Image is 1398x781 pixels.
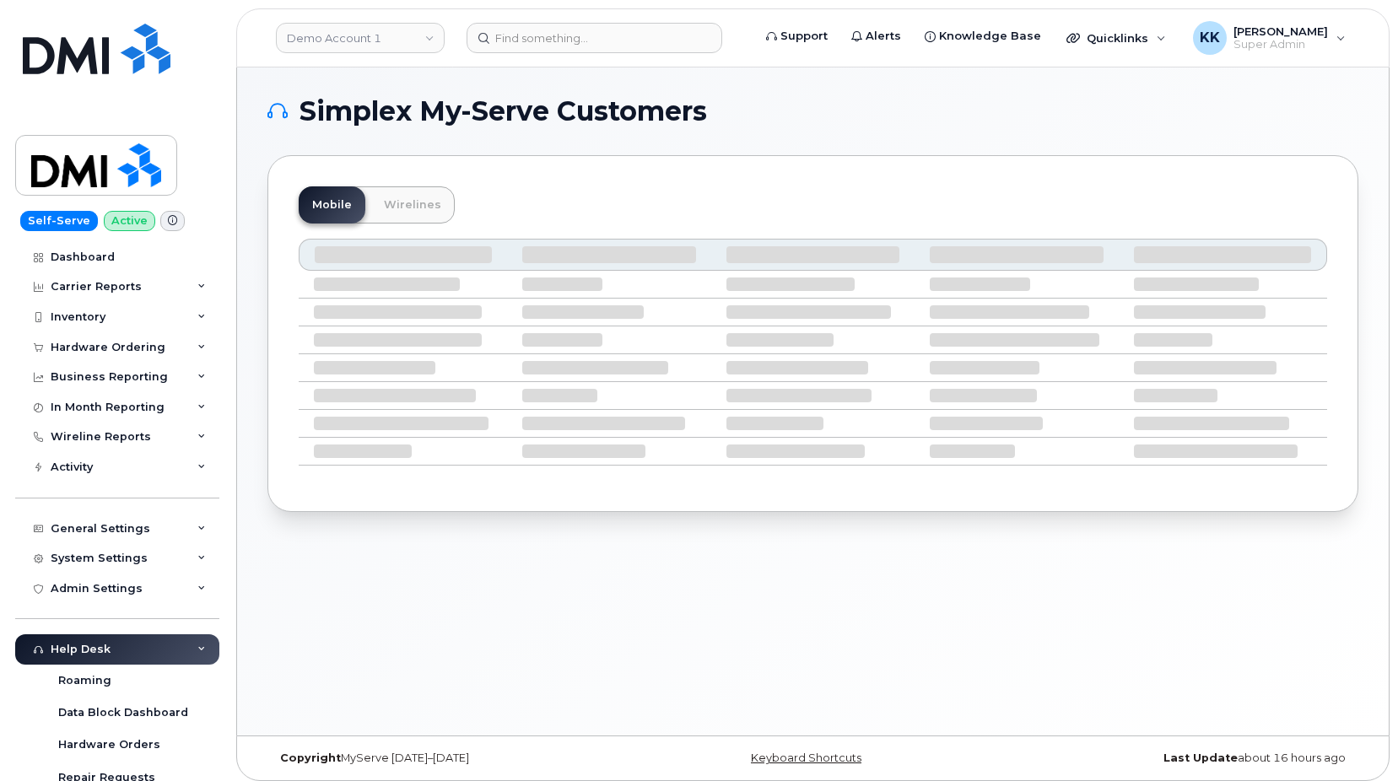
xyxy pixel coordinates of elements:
[370,186,455,224] a: Wirelines
[751,751,861,764] a: Keyboard Shortcuts
[299,186,365,224] a: Mobile
[995,751,1358,765] div: about 16 hours ago
[280,751,341,764] strong: Copyright
[1163,751,1238,764] strong: Last Update
[300,99,707,124] span: Simplex My-Serve Customers
[267,751,631,765] div: MyServe [DATE]–[DATE]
